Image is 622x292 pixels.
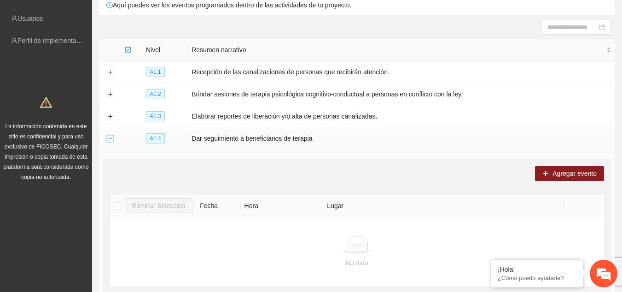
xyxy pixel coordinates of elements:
th: Resumen narrativo [188,39,615,61]
span: plus [542,170,549,178]
div: Chatee con nosotros ahora [48,47,155,59]
div: Minimizar ventana de chat en vivo [151,5,173,27]
th: Nivel [142,39,188,61]
textarea: Escriba su mensaje y pulse “Intro” [5,194,175,226]
button: Expand row [106,69,114,76]
button: Eliminar Selección [125,198,192,213]
th: Hora [241,195,324,217]
p: ¿Cómo puedo ayudarte? [498,274,576,281]
span: exclamation-circle [106,2,113,8]
span: A1.2 [146,89,165,99]
a: Perfil de implementadora [17,37,89,44]
span: Estamos en línea. [53,94,127,187]
a: Usuarios [17,15,43,22]
span: warning [40,96,52,108]
th: Lugar [323,195,563,217]
span: La información contenida en este sitio es confidencial y para uso exclusivo de FICOSEC. Cualquier... [4,123,89,180]
span: check-square [125,47,131,53]
td: Dar seguimiento a beneficiarios de terapia [188,127,615,149]
td: Brindar sesiones de terapia psicológica cognitivo-conductual a personas en conflicto con la ley. [188,83,615,105]
button: Expand row [106,91,114,98]
td: Elaborar reportes de liberación y/o alta de personas canalizadas. [188,105,615,127]
div: No data [114,258,600,268]
span: A1.3 [146,111,165,121]
span: A1.1 [146,67,165,77]
td: Recepción de las canalizaciones de personas que recibirán atención. [188,61,615,83]
th: Fecha [196,195,240,217]
button: Collapse row [106,135,114,143]
button: Expand row [106,113,114,120]
span: A1.4 [146,133,165,143]
button: plusAgregar evento [535,166,604,181]
span: Resumen narrativo [192,45,605,55]
span: Agregar evento [552,168,597,179]
div: ¡Hola! [498,266,576,273]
